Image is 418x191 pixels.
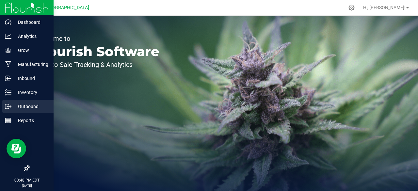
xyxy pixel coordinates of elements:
[11,18,51,26] p: Dashboard
[3,177,51,183] p: 03:48 PM EDT
[7,139,26,158] iframe: Resource center
[363,5,406,10] span: Hi, [PERSON_NAME]!
[5,19,11,25] inline-svg: Dashboard
[5,103,11,110] inline-svg: Outbound
[5,61,11,68] inline-svg: Manufacturing
[11,103,51,110] p: Outbound
[11,32,51,40] p: Analytics
[44,5,89,10] span: [GEOGRAPHIC_DATA]
[35,61,159,68] p: Seed-to-Sale Tracking & Analytics
[11,46,51,54] p: Grow
[5,117,11,124] inline-svg: Reports
[11,117,51,124] p: Reports
[11,60,51,68] p: Manufacturing
[11,74,51,82] p: Inbound
[5,89,11,96] inline-svg: Inventory
[5,75,11,82] inline-svg: Inbound
[5,33,11,40] inline-svg: Analytics
[11,88,51,96] p: Inventory
[3,183,51,188] p: [DATE]
[35,45,159,58] p: Flourish Software
[5,47,11,54] inline-svg: Grow
[347,5,356,11] div: Manage settings
[35,35,159,42] p: Welcome to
